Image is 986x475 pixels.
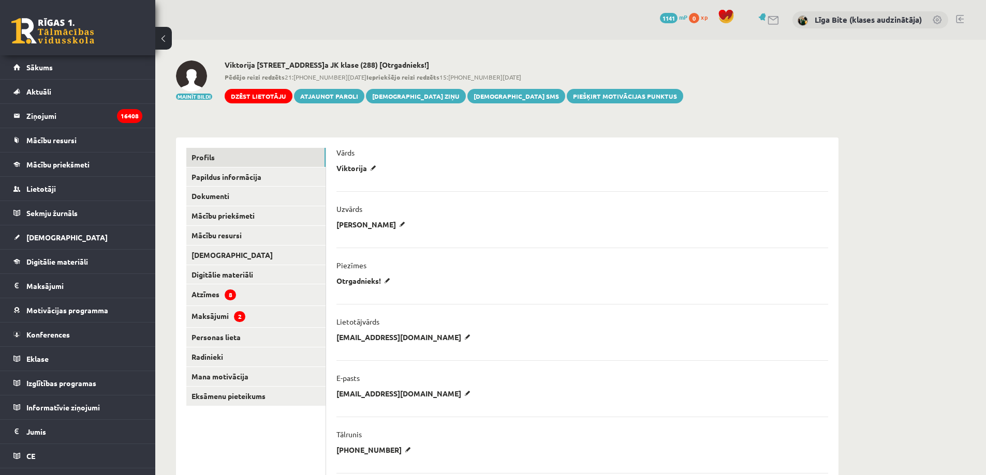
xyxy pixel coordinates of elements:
p: Viktorija [336,163,380,173]
a: Mācību priekšmeti [13,152,142,176]
a: Līga Bite (klases audzinātāja) [815,14,922,25]
span: 1141 [660,13,678,23]
a: Dokumenti [186,187,326,206]
span: Jumis [26,427,46,436]
a: Lietotāji [13,177,142,201]
p: Piezīmes [336,261,366,270]
button: Mainīt bildi [176,94,212,100]
a: Jumis [13,420,142,443]
span: Lietotāji [26,184,56,193]
a: Piešķirt motivācijas punktus [567,89,683,103]
a: [DEMOGRAPHIC_DATA] ziņu [366,89,466,103]
a: Mācību resursi [13,128,142,152]
span: Digitālie materiāli [26,257,88,266]
a: 0 xp [689,13,713,21]
a: Sākums [13,55,142,79]
p: [EMAIL_ADDRESS][DOMAIN_NAME] [336,332,474,342]
a: 1141 mP [660,13,687,21]
span: Eklase [26,354,49,363]
a: Rīgas 1. Tālmācības vidusskola [11,18,94,44]
span: Izglītības programas [26,378,96,388]
p: Tālrunis [336,430,362,439]
b: Pēdējo reizi redzēts [225,73,285,81]
legend: Ziņojumi [26,104,142,128]
span: Mācību resursi [26,135,77,145]
p: Uzvārds [336,204,362,213]
p: [PHONE_NUMBER] [336,445,415,454]
a: Sekmju žurnāls [13,201,142,225]
a: Maksājumi2 [186,306,326,327]
a: Mācību priekšmeti [186,206,326,225]
span: Mācību priekšmeti [26,160,90,169]
a: Digitālie materiāli [186,265,326,284]
p: [PERSON_NAME] [336,220,409,229]
a: [DEMOGRAPHIC_DATA] [186,246,326,265]
span: Motivācijas programma [26,305,108,315]
img: Viktorija Koroševska [176,60,207,91]
a: Personas lieta [186,328,326,347]
a: Konferences [13,323,142,346]
span: 21:[PHONE_NUMBER][DATE] 15:[PHONE_NUMBER][DATE] [225,72,683,82]
span: 8 [225,289,236,300]
span: CE [26,451,35,461]
a: Digitālie materiāli [13,250,142,273]
a: Papildus informācija [186,167,326,187]
span: Sākums [26,63,53,72]
span: Informatīvie ziņojumi [26,403,100,412]
a: Maksājumi [13,274,142,298]
a: CE [13,444,142,468]
span: Aktuāli [26,87,51,96]
p: Vārds [336,148,355,157]
a: Eksāmenu pieteikums [186,387,326,406]
a: Dzēst lietotāju [225,89,292,103]
span: xp [701,13,708,21]
b: Iepriekšējo reizi redzēts [366,73,439,81]
span: Konferences [26,330,70,339]
a: Izglītības programas [13,371,142,395]
a: Profils [186,148,326,167]
span: 2 [234,311,245,322]
p: Otrgadnieks! [336,276,394,285]
a: Mana motivācija [186,367,326,386]
a: Aktuāli [13,80,142,103]
p: [EMAIL_ADDRESS][DOMAIN_NAME] [336,389,474,398]
p: E-pasts [336,373,360,382]
a: [DEMOGRAPHIC_DATA] SMS [467,89,565,103]
a: Atjaunot paroli [294,89,364,103]
a: Mācību resursi [186,226,326,245]
i: 16408 [117,109,142,123]
span: Sekmju žurnāls [26,208,78,218]
span: 0 [689,13,699,23]
a: Informatīvie ziņojumi [13,395,142,419]
span: [DEMOGRAPHIC_DATA] [26,233,108,242]
a: Eklase [13,347,142,371]
h2: Viktorija [STREET_ADDRESS]a JK klase (288) [Otrgadnieks!] [225,60,683,69]
a: [DEMOGRAPHIC_DATA] [13,225,142,249]
span: mP [679,13,687,21]
img: Līga Bite (klases audzinātāja) [798,16,808,26]
a: Atzīmes8 [186,284,326,305]
a: Motivācijas programma [13,298,142,322]
a: Ziņojumi16408 [13,104,142,128]
p: Lietotājvārds [336,317,379,326]
a: Radinieki [186,347,326,366]
legend: Maksājumi [26,274,142,298]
